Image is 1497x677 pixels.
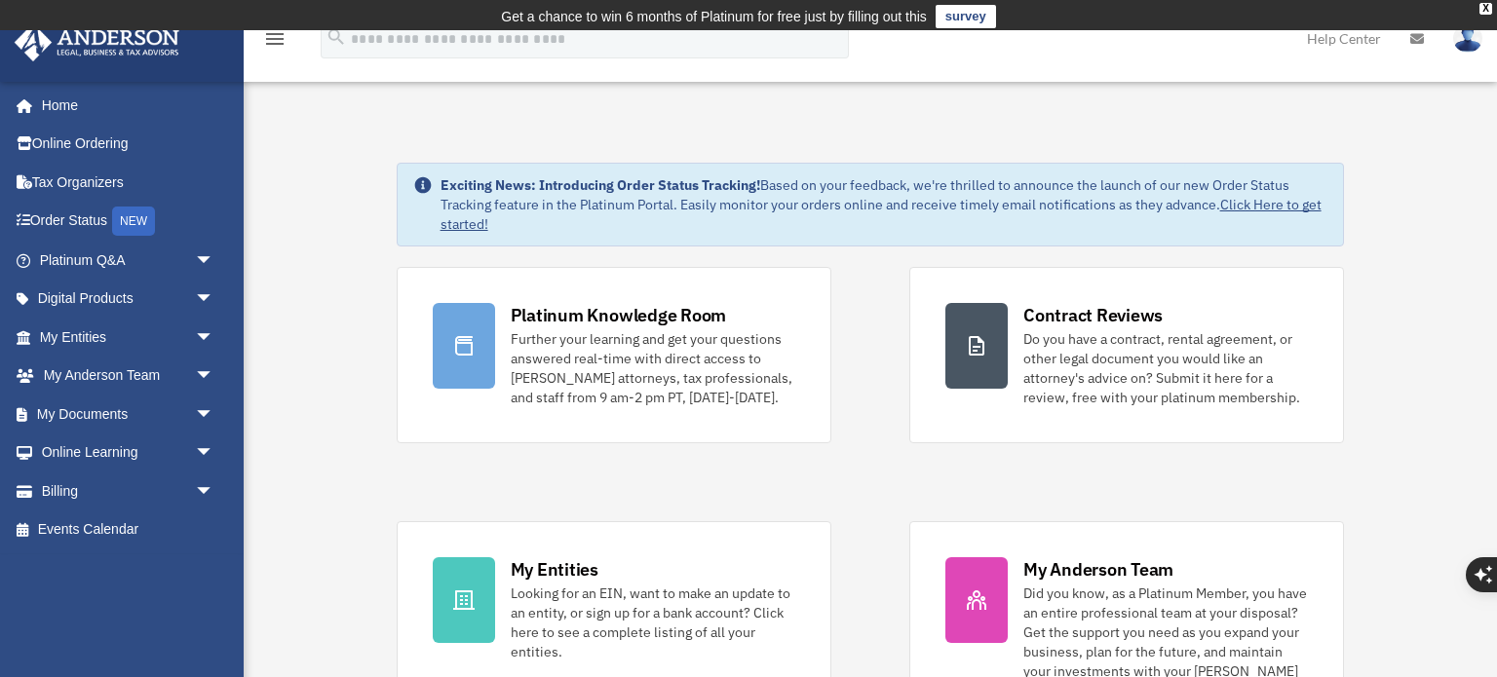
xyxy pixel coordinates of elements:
[1023,557,1173,582] div: My Anderson Team
[14,202,244,242] a: Order StatusNEW
[511,557,598,582] div: My Entities
[501,5,927,28] div: Get a chance to win 6 months of Platinum for free just by filling out this
[14,241,244,280] a: Platinum Q&Aarrow_drop_down
[195,471,234,511] span: arrow_drop_down
[14,318,244,357] a: My Entitiesarrow_drop_down
[511,583,795,661] div: Looking for an EIN, want to make an update to an entity, or sign up for a bank account? Click her...
[14,471,244,510] a: Billingarrow_drop_down
[14,280,244,319] a: Digital Productsarrow_drop_down
[511,303,727,327] div: Platinum Knowledge Room
[195,280,234,320] span: arrow_drop_down
[511,329,795,407] div: Further your learning and get your questions answered real-time with direct access to [PERSON_NAM...
[195,395,234,434] span: arrow_drop_down
[326,26,347,48] i: search
[14,357,244,395] a: My Anderson Teamarrow_drop_down
[195,318,234,357] span: arrow_drop_down
[1023,303,1163,327] div: Contract Reviews
[14,86,234,125] a: Home
[14,163,244,202] a: Tax Organizers
[195,241,234,281] span: arrow_drop_down
[1023,329,1308,407] div: Do you have a contract, rental agreement, or other legal document you would like an attorney's ad...
[263,34,287,51] a: menu
[112,207,155,236] div: NEW
[1453,24,1482,53] img: User Pic
[441,175,1328,234] div: Based on your feedback, we're thrilled to announce the launch of our new Order Status Tracking fe...
[909,267,1344,443] a: Contract Reviews Do you have a contract, rental agreement, or other legal document you would like...
[9,23,185,61] img: Anderson Advisors Platinum Portal
[441,176,760,194] strong: Exciting News: Introducing Order Status Tracking!
[14,125,244,164] a: Online Ordering
[14,395,244,433] a: My Documentsarrow_drop_down
[14,510,244,549] a: Events Calendar
[936,5,996,28] a: survey
[1479,3,1492,15] div: close
[397,267,831,443] a: Platinum Knowledge Room Further your learning and get your questions answered real-time with dire...
[195,433,234,473] span: arrow_drop_down
[263,27,287,51] i: menu
[195,357,234,396] span: arrow_drop_down
[14,433,244,472] a: Online Learningarrow_drop_down
[441,196,1322,233] a: Click Here to get started!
